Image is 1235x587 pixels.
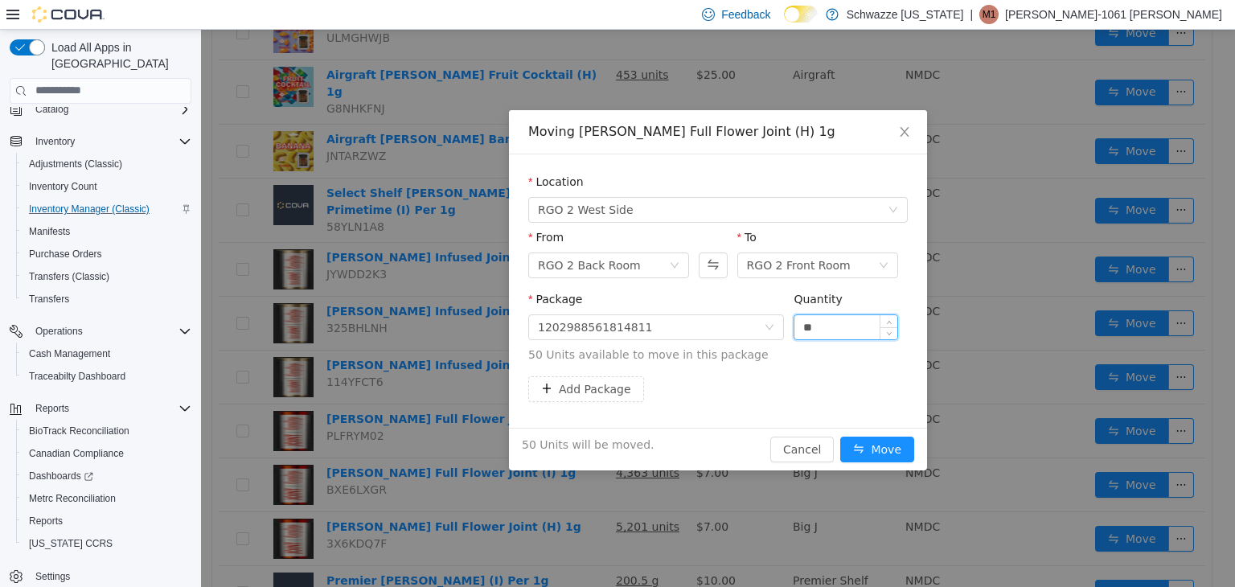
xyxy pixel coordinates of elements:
[16,153,198,175] button: Adjustments (Classic)
[23,344,191,363] span: Cash Management
[16,198,198,220] button: Inventory Manager (Classic)
[1005,5,1222,24] p: [PERSON_NAME]-1061 [PERSON_NAME]
[29,322,191,341] span: Operations
[3,320,198,343] button: Operations
[29,100,191,119] span: Catalog
[327,347,443,372] button: icon: plusAdd Package
[23,222,76,241] a: Manifests
[23,244,109,264] a: Purchase Orders
[35,135,75,148] span: Inventory
[23,244,191,264] span: Purchase Orders
[721,6,770,23] span: Feedback
[23,154,129,174] a: Adjustments (Classic)
[593,263,642,276] label: Quantity
[23,534,119,553] a: [US_STATE] CCRS
[685,289,691,295] i: icon: up
[697,96,710,109] i: icon: close
[678,231,687,242] i: icon: down
[847,5,964,24] p: Schwazze [US_STATE]
[16,243,198,265] button: Purchase Orders
[32,6,105,23] img: Cova
[29,347,110,360] span: Cash Management
[16,175,198,198] button: Inventory Count
[16,220,198,243] button: Manifests
[536,201,556,214] label: To
[23,466,100,486] a: Dashboards
[23,289,191,309] span: Transfers
[16,288,198,310] button: Transfers
[979,5,999,24] div: Martin-1061 Barela
[35,325,83,338] span: Operations
[327,317,707,334] span: 50 Units available to move in this package
[23,444,191,463] span: Canadian Compliance
[29,100,75,119] button: Catalog
[16,365,198,388] button: Traceabilty Dashboard
[29,567,76,586] a: Settings
[29,158,122,170] span: Adjustments (Classic)
[29,515,63,527] span: Reports
[29,203,150,216] span: Inventory Manager (Classic)
[23,367,132,386] a: Traceabilty Dashboard
[679,298,696,310] span: Decrease Value
[23,489,191,508] span: Metrc Reconciliation
[29,492,116,505] span: Metrc Reconciliation
[970,5,973,24] p: |
[681,80,726,125] button: Close
[23,444,130,463] a: Canadian Compliance
[23,489,122,508] a: Metrc Reconciliation
[3,130,198,153] button: Inventory
[569,407,633,433] button: Cancel
[35,402,69,415] span: Reports
[23,344,117,363] a: Cash Management
[685,302,691,307] i: icon: down
[29,537,113,550] span: [US_STATE] CCRS
[29,132,81,151] button: Inventory
[29,270,109,283] span: Transfers (Classic)
[23,222,191,241] span: Manifests
[3,98,198,121] button: Catalog
[327,263,381,276] label: Package
[29,399,76,418] button: Reports
[23,199,191,219] span: Inventory Manager (Classic)
[321,407,453,424] span: 50 Units will be moved.
[16,343,198,365] button: Cash Management
[35,570,70,583] span: Settings
[29,225,70,238] span: Manifests
[23,421,136,441] a: BioTrack Reconciliation
[23,367,191,386] span: Traceabilty Dashboard
[23,177,104,196] a: Inventory Count
[29,399,191,418] span: Reports
[23,466,191,486] span: Dashboards
[16,532,198,555] button: [US_STATE] CCRS
[29,180,97,193] span: Inventory Count
[639,407,713,433] button: icon: swapMove
[29,132,191,151] span: Inventory
[23,534,191,553] span: Washington CCRS
[23,199,156,219] a: Inventory Manager (Classic)
[29,248,102,261] span: Purchase Orders
[337,285,452,310] div: 1202988561814811
[593,285,696,310] input: Quantity
[23,154,191,174] span: Adjustments (Classic)
[23,511,191,531] span: Reports
[23,289,76,309] a: Transfers
[564,293,573,304] i: icon: down
[337,224,440,248] div: RGO 2 Back Room
[337,168,433,192] span: RGO 2 West Side
[35,103,68,116] span: Catalog
[327,201,363,214] label: From
[3,397,198,420] button: Reports
[23,177,191,196] span: Inventory Count
[16,265,198,288] button: Transfers (Classic)
[29,293,69,306] span: Transfers
[16,442,198,465] button: Canadian Compliance
[29,447,124,460] span: Canadian Compliance
[16,487,198,510] button: Metrc Reconciliation
[23,511,69,531] a: Reports
[546,224,650,248] div: RGO 2 Front Room
[23,421,191,441] span: BioTrack Reconciliation
[16,465,198,487] a: Dashboards
[29,470,93,482] span: Dashboards
[29,322,89,341] button: Operations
